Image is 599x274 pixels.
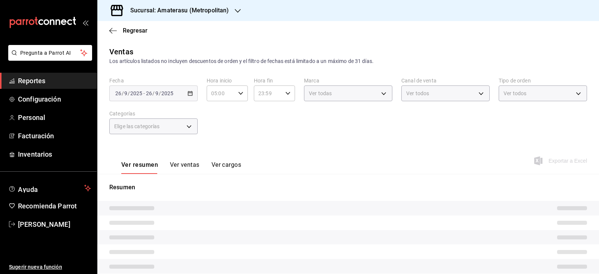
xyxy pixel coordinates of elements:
span: Recomienda Parrot [18,201,91,211]
button: open_drawer_menu [82,19,88,25]
span: Inventarios [18,149,91,159]
input: -- [146,90,152,96]
span: Personal [18,112,91,123]
span: / [152,90,155,96]
input: ---- [161,90,174,96]
label: Categorías [109,111,198,116]
button: Ver cargos [212,161,241,174]
div: Los artículos listados no incluyen descuentos de orden y el filtro de fechas está limitado a un m... [109,57,587,65]
label: Tipo de orden [499,78,587,83]
h3: Sucursal: Amaterasu (Metropolitan) [124,6,229,15]
div: Ventas [109,46,133,57]
input: ---- [130,90,143,96]
span: Facturación [18,131,91,141]
span: / [122,90,124,96]
span: Ver todos [504,90,526,97]
span: Pregunta a Parrot AI [20,49,80,57]
label: Hora inicio [207,78,248,83]
span: Ayuda [18,184,81,193]
span: Ver todas [309,90,332,97]
button: Pregunta a Parrot AI [8,45,92,61]
span: Sugerir nueva función [9,263,91,271]
span: Configuración [18,94,91,104]
span: - [143,90,145,96]
input: -- [124,90,128,96]
span: [PERSON_NAME] [18,219,91,229]
span: Ver todos [406,90,429,97]
span: Elige las categorías [114,123,160,130]
span: Reportes [18,76,91,86]
span: / [128,90,130,96]
label: Fecha [109,78,198,83]
p: Resumen [109,183,587,192]
button: Ver ventas [170,161,200,174]
input: -- [115,90,122,96]
input: -- [155,90,159,96]
button: Ver resumen [121,161,158,174]
label: Canal de venta [401,78,490,83]
span: Regresar [123,27,148,34]
div: navigation tabs [121,161,241,174]
button: Regresar [109,27,148,34]
label: Marca [304,78,392,83]
span: / [159,90,161,96]
label: Hora fin [254,78,295,83]
a: Pregunta a Parrot AI [5,54,92,62]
